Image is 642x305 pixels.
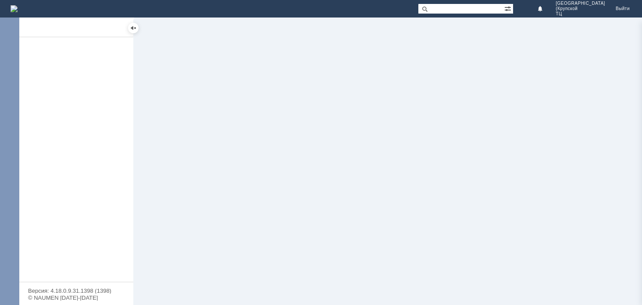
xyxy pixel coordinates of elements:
img: logo [11,5,18,12]
div: © NAUMEN [DATE]-[DATE] [28,295,125,301]
div: Скрыть меню [128,23,139,33]
a: Перейти на домашнюю страницу [11,5,18,12]
div: Версия: 4.18.0.9.31.1398 (1398) [28,288,125,294]
span: [GEOGRAPHIC_DATA] [556,1,605,6]
span: (Крупской [556,6,605,11]
span: ТЦ [556,11,605,17]
span: Расширенный поиск [504,4,513,12]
